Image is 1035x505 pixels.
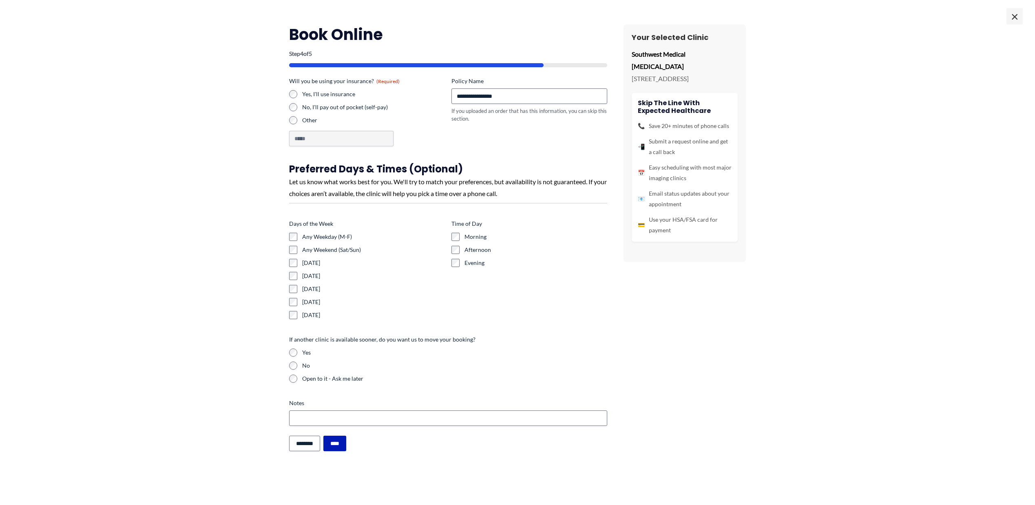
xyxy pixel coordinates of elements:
label: [DATE] [302,298,445,306]
li: Easy scheduling with most major imaging clinics [638,162,732,183]
label: Any Weekday (M-F) [302,233,445,241]
div: Let us know what works best for you. We'll try to match your preferences, but availability is not... [289,176,607,200]
li: Email status updates about your appointment [638,188,732,209]
label: Yes [302,348,607,357]
span: 💳 [638,220,645,230]
label: [DATE] [302,272,445,280]
label: No, I'll pay out of pocket (self-pay) [302,103,445,111]
legend: Will you be using your insurance? [289,77,400,85]
span: (Required) [376,78,400,84]
div: If you uploaded an order that has this information, you can skip this section. [451,107,607,122]
legend: Time of Day [451,220,482,228]
span: 5 [309,50,312,57]
h4: Skip the line with Expected Healthcare [638,99,732,115]
span: 4 [300,50,303,57]
label: [DATE] [302,285,445,293]
label: Yes, I'll use insurance [302,90,445,98]
legend: Days of the Week [289,220,333,228]
li: Save 20+ minutes of phone calls [638,121,732,131]
li: Use your HSA/FSA card for payment [638,214,732,236]
p: Step of [289,51,607,57]
span: 📧 [638,194,645,204]
label: No [302,362,607,370]
p: [STREET_ADDRESS] [632,73,738,85]
label: Morning [464,233,607,241]
span: 📲 [638,141,645,152]
h3: Your Selected Clinic [632,33,738,42]
h2: Book Online [289,24,607,44]
label: Any Weekend (Sat/Sun) [302,246,445,254]
label: Afternoon [464,246,607,254]
label: Other [302,116,445,124]
li: Submit a request online and get a call back [638,136,732,157]
legend: If another clinic is available sooner, do you want us to move your booking? [289,335,475,344]
label: Open to it - Ask me later [302,375,607,383]
label: Evening [464,259,607,267]
p: Southwest Medical [MEDICAL_DATA] [632,48,738,72]
span: 📞 [638,121,645,131]
input: Other Choice, please specify [289,131,394,146]
label: Policy Name [451,77,607,85]
label: [DATE] [302,259,445,267]
h3: Preferred Days & Times (Optional) [289,163,607,175]
label: Notes [289,399,607,407]
span: 📅 [638,168,645,178]
span: × [1006,8,1023,24]
label: [DATE] [302,311,445,319]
